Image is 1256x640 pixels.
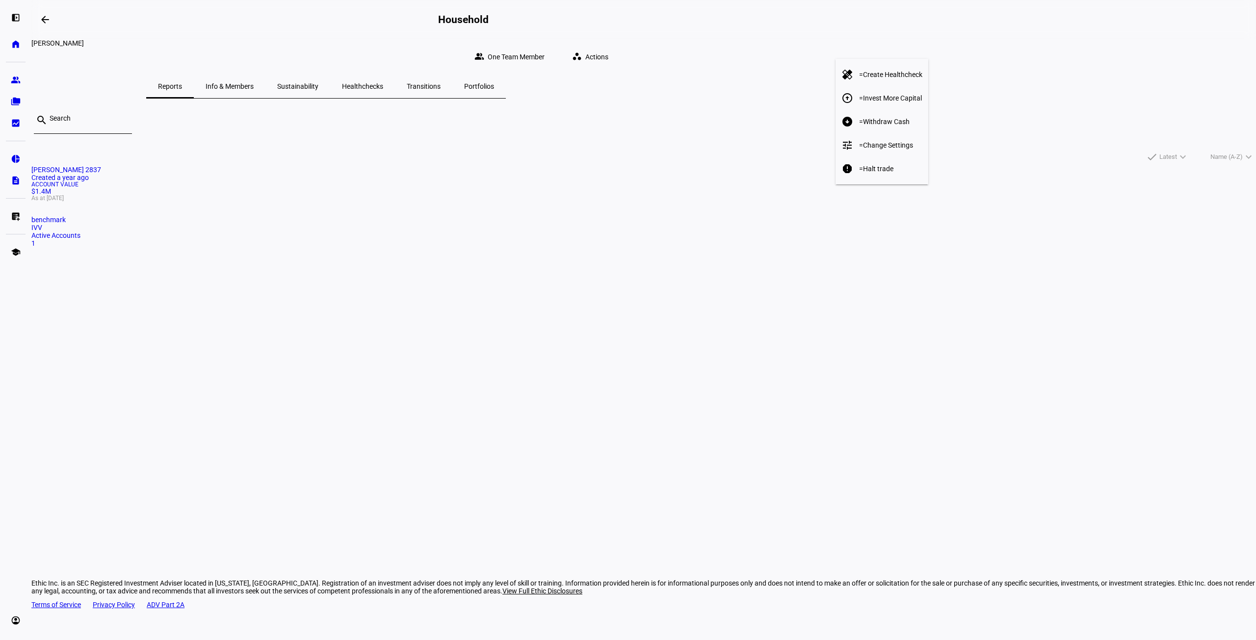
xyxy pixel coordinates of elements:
span: = [859,94,922,102]
span: = [859,71,922,78]
mat-icon: tune [841,139,853,151]
span: Halt trade [863,165,893,173]
span: Invest More Capital [863,94,922,102]
mat-icon: report [841,163,853,175]
span: = [859,165,922,173]
mat-icon: arrow_circle_up [841,92,853,104]
span: Create Healthcheck [863,71,922,78]
span: Withdraw Cash [863,118,910,126]
mat-icon: healing [841,69,853,80]
span: = [859,141,922,149]
mat-icon: arrow_circle_down [841,116,853,128]
span: = [859,118,922,126]
span: Change Settings [863,141,913,149]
